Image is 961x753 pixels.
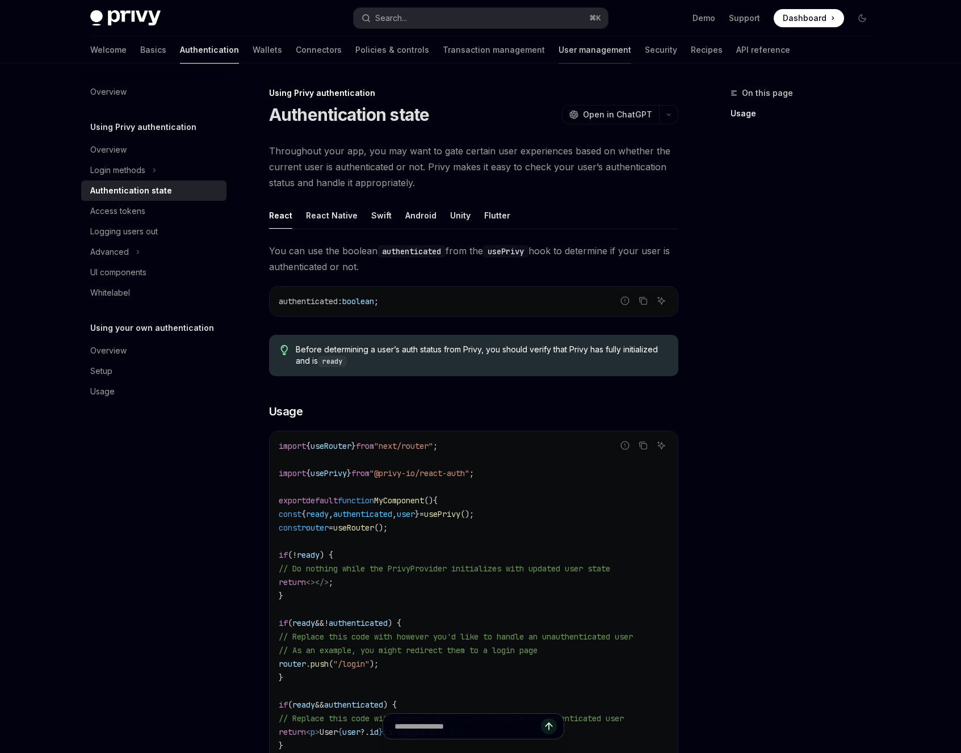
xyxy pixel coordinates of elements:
a: Demo [693,12,715,24]
span: // As an example, you might redirect them to a login page [279,645,538,655]
button: Copy the contents from the code block [636,438,651,453]
div: Using Privy authentication [269,87,678,99]
button: Ask AI [654,438,669,453]
button: Report incorrect code [618,438,632,453]
svg: Tip [280,345,288,355]
span: Throughout your app, you may want to gate certain user experiences based on whether the current u... [269,143,678,191]
span: "next/router" [374,441,433,451]
a: Welcome [90,36,127,64]
a: Logging users out [81,221,226,242]
span: } [279,672,283,683]
button: Report incorrect code [618,293,632,308]
span: ( [288,700,292,710]
div: Access tokens [90,204,145,218]
code: authenticated [377,245,446,258]
span: { [301,509,306,519]
div: Overview [90,143,127,157]
span: ( [288,618,292,628]
span: && [315,700,324,710]
span: ; [433,441,438,451]
a: Setup [81,361,226,381]
div: Unity [450,202,471,229]
span: { [306,468,310,478]
div: Logging users out [90,225,158,238]
span: ! [292,550,297,560]
input: Ask a question... [395,714,541,739]
span: return [279,577,306,587]
button: Toggle dark mode [853,9,871,27]
a: Recipes [691,36,723,64]
button: Toggle Login methods section [81,160,226,180]
span: { [306,441,310,451]
div: Overview [90,344,127,357]
a: Wallets [253,36,282,64]
a: Policies & controls [355,36,429,64]
span: Usage [269,403,303,419]
span: && [315,618,324,628]
span: user [397,509,415,519]
a: Security [645,36,677,64]
button: Copy the contents from the code block [636,293,651,308]
span: ready [306,509,329,519]
span: On this page [742,86,793,100]
div: React Native [306,202,358,229]
a: Overview [81,140,226,160]
span: const [279,523,301,533]
span: } [279,591,283,601]
span: ⌘ K [589,14,601,23]
span: ready [292,700,315,710]
span: (); [374,523,388,533]
span: { [433,495,438,506]
button: Send message [541,718,557,734]
span: default [306,495,338,506]
span: from [356,441,374,451]
div: React [269,202,292,229]
span: , [392,509,397,519]
span: ; [374,296,379,306]
span: MyComponent [374,495,424,506]
a: Support [729,12,760,24]
span: authenticated [279,296,338,306]
button: Open search [354,8,608,28]
span: = [419,509,424,519]
div: Setup [90,364,112,378]
span: "/login" [333,659,370,669]
a: Overview [81,82,226,102]
span: Dashboard [783,12,826,24]
a: Usage [731,104,880,123]
span: ; [329,577,333,587]
span: authenticated [333,509,392,519]
span: router [301,523,329,533]
span: // Do nothing while the PrivyProvider initializes with updated user state [279,563,610,574]
span: Open in ChatGPT [583,109,652,120]
span: } [347,468,351,478]
div: Search... [375,11,407,25]
span: ready [297,550,320,560]
span: usePrivy [424,509,460,519]
span: : [338,296,342,306]
h5: Using your own authentication [90,321,214,335]
a: Whitelabel [81,283,226,303]
span: if [279,550,288,560]
a: Usage [81,381,226,402]
span: ready [292,618,315,628]
a: Basics [140,36,166,64]
button: Toggle Advanced section [81,242,226,262]
span: ); [370,659,379,669]
span: Before determining a user’s auth status from Privy, you should verify that Privy has fully initia... [296,344,666,367]
button: Ask AI [654,293,669,308]
div: Login methods [90,163,145,177]
div: UI components [90,266,146,279]
div: Overview [90,85,127,99]
span: ) { [383,700,397,710]
a: Access tokens [81,201,226,221]
span: ! [324,618,329,628]
span: useRouter [310,441,351,451]
a: Authentication [180,36,239,64]
span: if [279,700,288,710]
span: ) { [388,618,401,628]
span: . [306,659,310,669]
a: UI components [81,262,226,283]
span: // Replace this code with however you'd like to handle an unauthenticated user [279,632,633,642]
a: User management [559,36,631,64]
